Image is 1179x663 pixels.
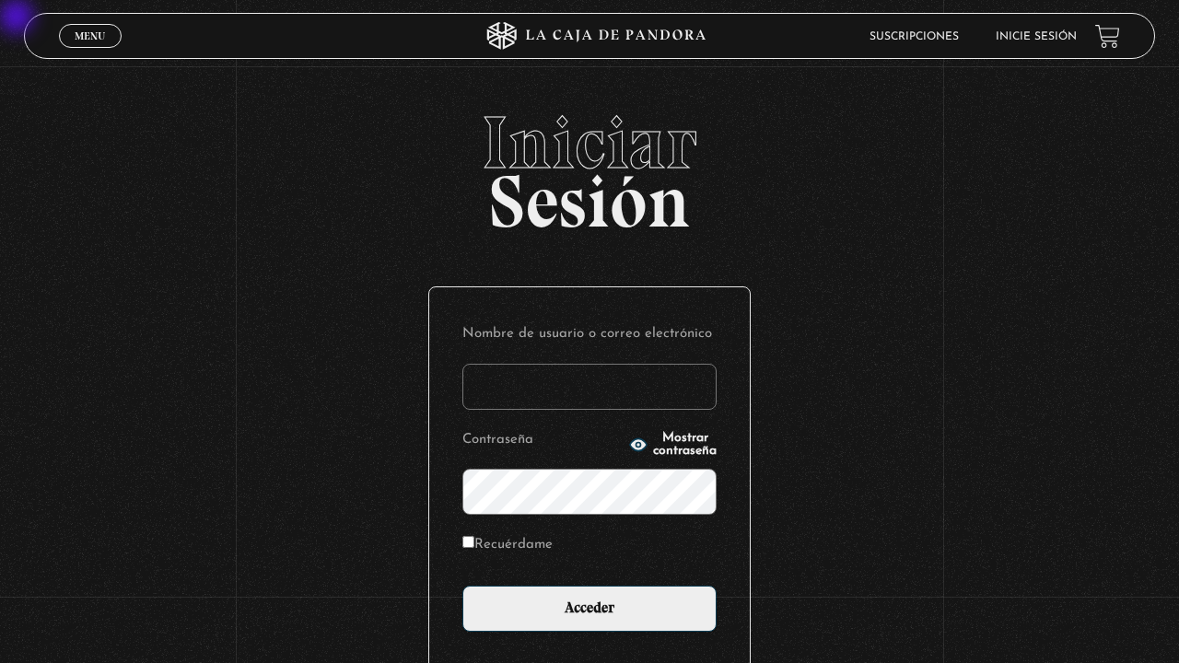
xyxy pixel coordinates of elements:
label: Contraseña [462,426,624,455]
span: Iniciar [24,106,1156,180]
a: Suscripciones [870,31,959,42]
input: Recuérdame [462,536,474,548]
input: Acceder [462,586,717,632]
label: Recuérdame [462,531,553,560]
h2: Sesión [24,106,1156,224]
span: Menu [75,30,105,41]
button: Mostrar contraseña [629,432,717,458]
label: Nombre de usuario o correo electrónico [462,320,717,349]
a: View your shopping cart [1095,24,1120,49]
a: Inicie sesión [996,31,1077,42]
span: Mostrar contraseña [653,432,717,458]
span: Cerrar [69,46,112,59]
